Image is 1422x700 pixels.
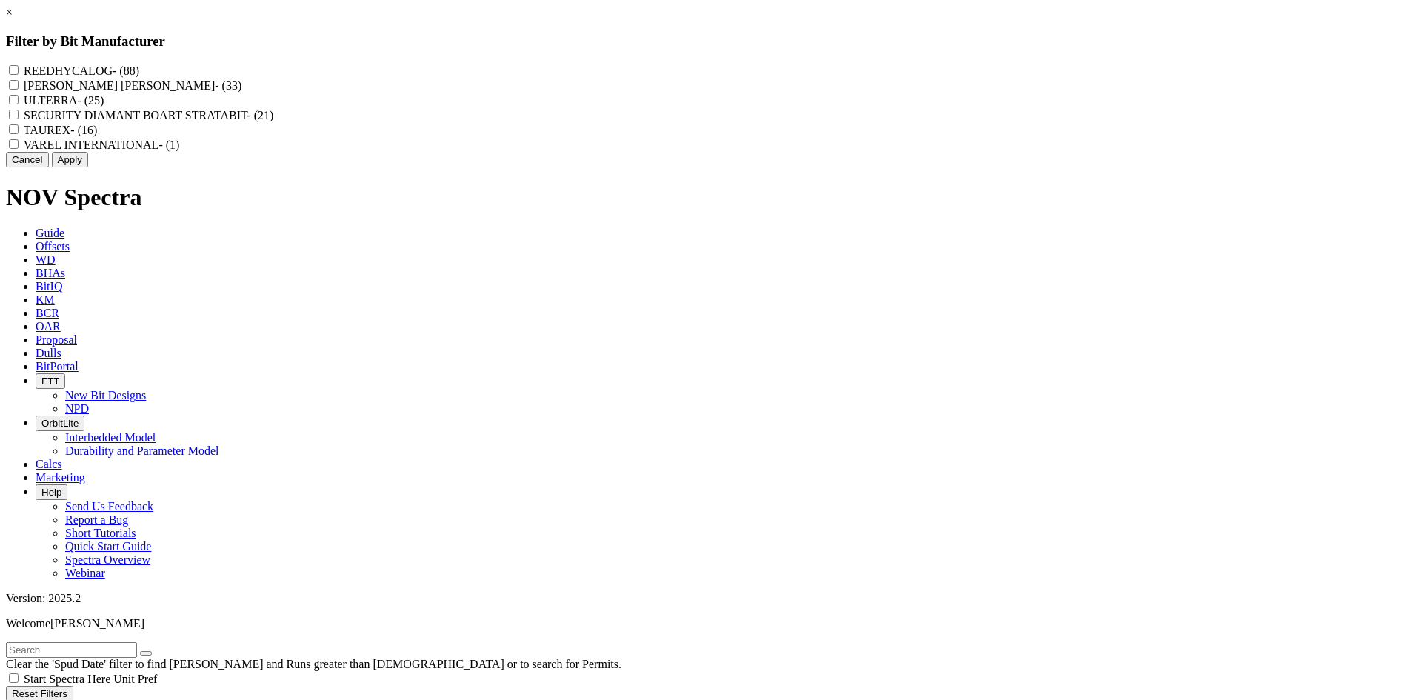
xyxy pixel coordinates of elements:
span: Clear the 'Spud Date' filter to find [PERSON_NAME] and Runs greater than [DEMOGRAPHIC_DATA] or to... [6,658,621,670]
span: BitIQ [36,280,62,293]
span: OAR [36,320,61,333]
button: Apply [52,152,88,167]
a: Send Us Feedback [65,500,153,513]
span: Start Spectra Here [24,673,110,685]
input: Search [6,642,137,658]
span: BitPortal [36,360,79,373]
label: SECURITY DIAMANT BOART STRATABIT [24,109,273,121]
span: Calcs [36,458,62,470]
button: Cancel [6,152,49,167]
a: Interbedded Model [65,431,156,444]
p: Welcome [6,617,1416,630]
h1: NOV Spectra [6,184,1416,211]
span: Dulls [36,347,61,359]
label: REEDHYCALOG [24,64,139,77]
span: WD [36,253,56,266]
label: [PERSON_NAME] [PERSON_NAME] [24,79,241,92]
span: Proposal [36,333,77,346]
span: Help [41,487,61,498]
span: - (16) [70,124,97,136]
span: FTT [41,376,59,387]
span: BHAs [36,267,65,279]
a: Spectra Overview [65,553,150,566]
h3: Filter by Bit Manufacturer [6,33,1416,50]
span: KM [36,293,55,306]
a: New Bit Designs [65,389,146,401]
label: ULTERRA [24,94,104,107]
span: Guide [36,227,64,239]
a: Report a Bug [65,513,128,526]
span: Marketing [36,471,85,484]
span: Unit Pref [113,673,157,685]
span: Offsets [36,240,70,253]
label: VAREL INTERNATIONAL [24,139,180,151]
span: - (21) [247,109,273,121]
a: Durability and Parameter Model [65,444,219,457]
span: - (33) [215,79,241,92]
span: BCR [36,307,59,319]
a: NPD [65,402,89,415]
span: - (25) [77,94,104,107]
span: OrbitLite [41,418,79,429]
label: TAUREX [24,124,98,136]
a: Short Tutorials [65,527,136,539]
a: Quick Start Guide [65,540,151,553]
a: × [6,6,13,19]
a: Webinar [65,567,105,579]
span: [PERSON_NAME] [50,617,144,630]
div: Version: 2025.2 [6,592,1416,605]
span: - (1) [158,139,179,151]
span: - (88) [113,64,139,77]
